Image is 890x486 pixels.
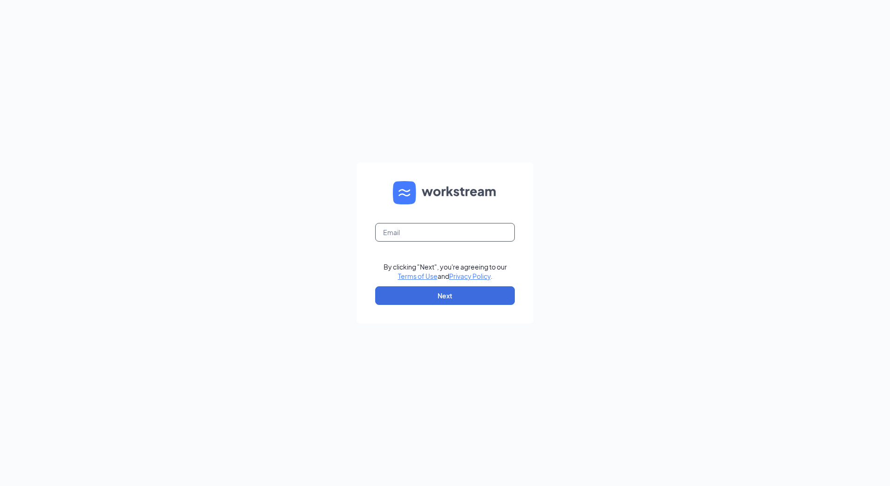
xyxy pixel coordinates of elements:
img: WS logo and Workstream text [393,181,497,204]
input: Email [375,223,515,242]
a: Privacy Policy [449,272,491,280]
div: By clicking "Next", you're agreeing to our and . [384,262,507,281]
a: Terms of Use [398,272,438,280]
button: Next [375,286,515,305]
